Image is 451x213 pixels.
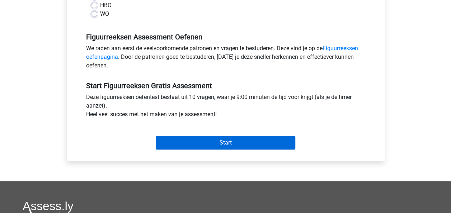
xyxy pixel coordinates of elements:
[86,81,365,90] h5: Start Figuurreeksen Gratis Assessment
[86,33,365,41] h5: Figuurreeksen Assessment Oefenen
[100,1,112,10] label: HBO
[100,10,109,18] label: WO
[156,136,295,150] input: Start
[81,93,371,122] div: Deze figuurreeksen oefentest bestaat uit 10 vragen, waar je 9:00 minuten de tijd voor krijgt (als...
[81,44,371,73] div: We raden aan eerst de veelvoorkomende patronen en vragen te bestuderen. Deze vind je op de . Door...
